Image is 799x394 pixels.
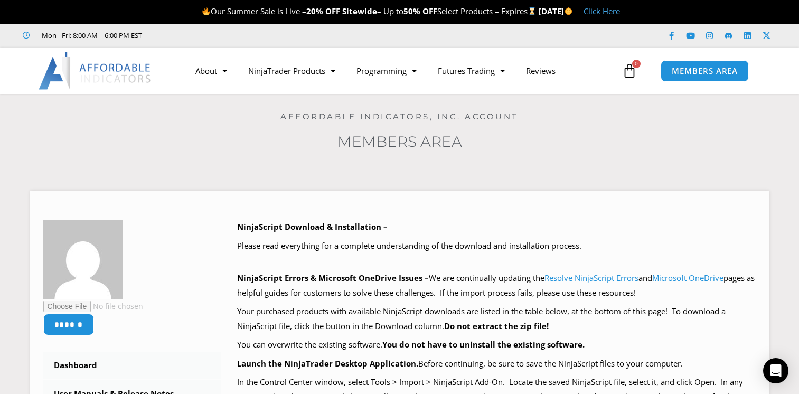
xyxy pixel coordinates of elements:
strong: [DATE] [539,6,573,16]
a: Resolve NinjaScript Errors [544,273,638,283]
img: LogoAI | Affordable Indicators – NinjaTrader [39,52,152,90]
p: Before continuing, be sure to save the NinjaScript files to your computer. [237,357,756,371]
img: 34b604947fb4e4bcf265899cd66bca4dcff81469444d1d060798adda5c032cd7 [43,220,123,299]
img: 🌞 [565,7,572,15]
a: Dashboard [43,352,222,379]
a: NinjaTrader Products [238,59,346,83]
strong: 20% OFF [306,6,340,16]
strong: Sitewide [342,6,377,16]
a: 0 [606,55,653,86]
a: Programming [346,59,427,83]
p: Please read everything for a complete understanding of the download and installation process. [237,239,756,254]
b: Launch the NinjaTrader Desktop Application. [237,358,418,369]
b: You do not have to uninstall the existing software. [382,339,585,350]
a: Futures Trading [427,59,515,83]
img: 🔥 [202,7,210,15]
iframe: Customer reviews powered by Trustpilot [157,30,315,41]
a: About [185,59,238,83]
a: Affordable Indicators, Inc. Account [280,111,519,121]
p: You can overwrite the existing software. [237,337,756,352]
a: MEMBERS AREA [661,60,749,82]
a: Members Area [337,133,462,151]
a: Click Here [584,6,620,16]
b: Do not extract the zip file! [444,321,549,331]
strong: 50% OFF [403,6,437,16]
b: NinjaScript Download & Installation – [237,221,388,232]
p: We are continually updating the and pages as helpful guides for customers to solve these challeng... [237,271,756,301]
span: Our Summer Sale is Live – – Up to Select Products – Expires [202,6,539,16]
img: ⌛ [528,7,536,15]
div: Open Intercom Messenger [763,358,788,383]
p: Your purchased products with available NinjaScript downloads are listed in the table below, at th... [237,304,756,334]
span: Mon - Fri: 8:00 AM – 6:00 PM EST [39,29,142,42]
a: Microsoft OneDrive [652,273,723,283]
a: Reviews [515,59,566,83]
span: MEMBERS AREA [672,67,738,75]
b: NinjaScript Errors & Microsoft OneDrive Issues – [237,273,429,283]
span: 0 [632,60,641,68]
nav: Menu [185,59,619,83]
